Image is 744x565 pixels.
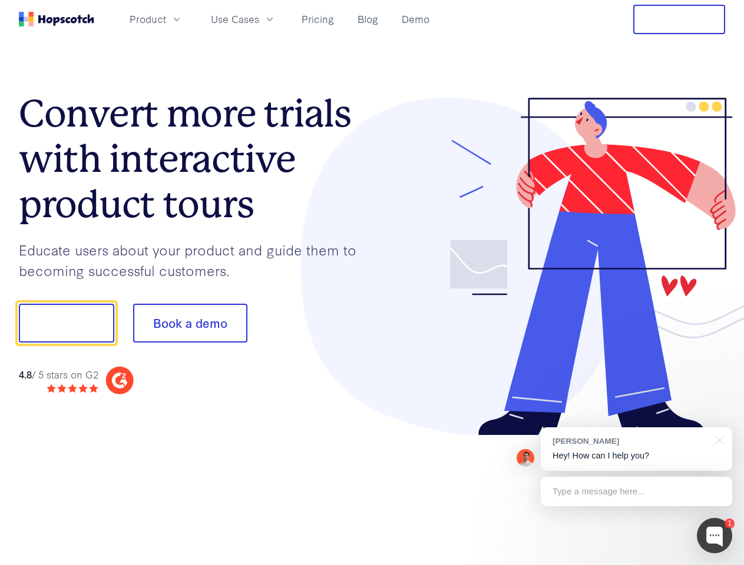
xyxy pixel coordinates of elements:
div: [PERSON_NAME] [553,436,709,447]
button: Use Cases [204,9,283,29]
div: 1 [725,519,735,529]
p: Hey! How can I help you? [553,450,720,462]
button: Product [123,9,190,29]
a: Pricing [297,9,339,29]
img: Mark Spera [517,449,534,467]
div: / 5 stars on G2 [19,367,98,382]
button: Book a demo [133,304,247,343]
a: Home [19,12,94,26]
span: Product [130,12,166,26]
a: Blog [353,9,383,29]
button: Show me! [19,304,114,343]
span: Use Cases [211,12,259,26]
button: Free Trial [633,5,725,34]
a: Demo [397,9,434,29]
div: Type a message here... [541,477,732,506]
strong: 4.8 [19,367,32,381]
h1: Convert more trials with interactive product tours [19,91,372,227]
p: Educate users about your product and guide them to becoming successful customers. [19,240,372,280]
